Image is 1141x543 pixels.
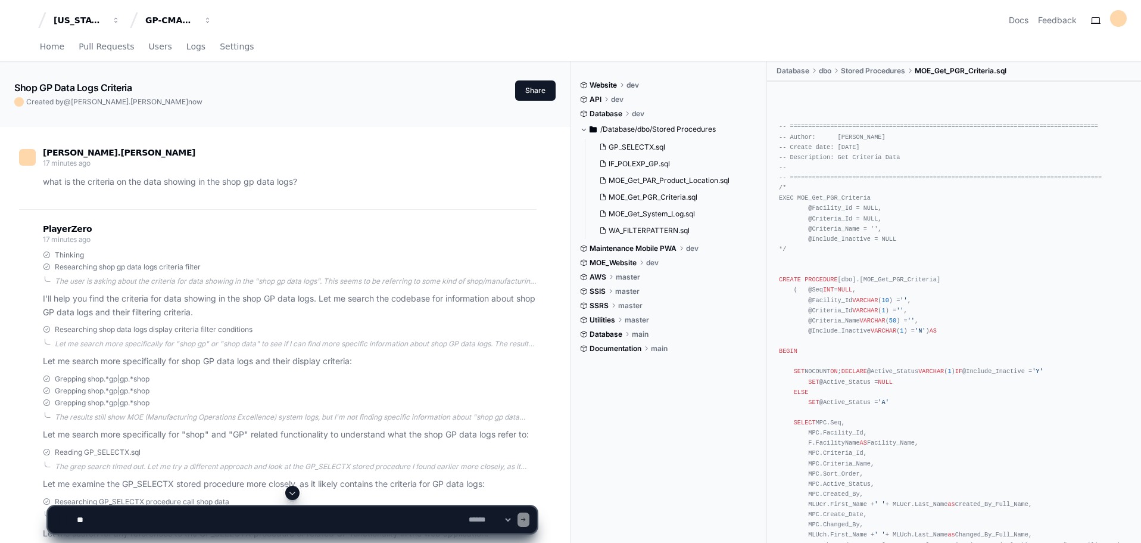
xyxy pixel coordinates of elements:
span: MOE_Get_PGR_Criteria.sql [609,193,697,202]
span: main [632,330,649,339]
span: 'Y' [1032,368,1043,375]
span: [PERSON_NAME].[PERSON_NAME] [43,148,195,157]
span: SELECT [794,419,816,426]
span: WA_FILTERPATTERN.sql [609,226,690,235]
span: dev [626,80,639,90]
span: Grepping shop.*gp|gp.*shop [55,374,149,384]
span: Thinking [55,250,84,260]
span: master [625,315,649,325]
span: Grepping shop.*gp|gp.*shop [55,386,149,396]
span: PlayerZero [43,225,92,232]
span: SSIS [590,287,606,296]
span: MOE_Get_System_Log.sql [609,209,695,219]
button: GP-CMAG-MP2 [141,10,217,31]
span: Users [149,43,172,50]
span: AWS [590,272,606,282]
span: -- ===================================================================================== [779,174,1102,181]
span: Maintenance Mobile PWA [590,244,677,253]
div: [US_STATE] Pacific [54,14,105,26]
span: Stored Procedures [841,66,905,76]
span: master [616,272,640,282]
span: AS [930,327,937,334]
span: MOE_Website [590,258,637,268]
a: Docs [1009,14,1028,26]
p: Let me search more specifically for "shop" and "GP" related functionality to understand what the ... [43,428,537,442]
span: '' [908,317,915,324]
a: Users [149,33,172,61]
div: The results still show MOE (Manufacturing Operations Excellence) system logs, but I'm not finding... [55,412,537,422]
span: VARCHAR [871,327,896,334]
span: AS [860,439,867,446]
button: Share [515,80,556,101]
a: Pull Requests [79,33,134,61]
span: Database [590,109,622,119]
p: what is the criteria on the data showing in the shop gp data logs? [43,175,537,189]
span: Logs [186,43,205,50]
span: IF [955,368,962,375]
div: Let me search more specifically for "shop gp" or "shop data" to see if I can find more specific i... [55,339,537,349]
span: MOE_Get_PGR_Criteria.sql [915,66,1006,76]
button: WA_FILTERPATTERN.sql [594,222,751,239]
span: dev [632,109,644,119]
span: NULL [838,286,853,293]
span: API [590,95,601,104]
span: dbo [819,66,831,76]
span: dev [611,95,624,104]
span: VARCHAR [852,307,878,314]
span: 50 [889,317,896,324]
span: /Database/dbo/Stored Procedures [600,125,716,134]
a: Logs [186,33,205,61]
span: /* EXEC MOE_Get_PGR_Criteria @Facility_Id = NULL, @Criteria_Id = NULL, @Criteria_Name = '', @Incl... [779,184,911,253]
span: Database [777,66,809,76]
span: Settings [220,43,254,50]
span: -- Create date: [DATE] [779,144,860,151]
span: Grepping shop.*gp|gp.*shop [55,398,149,408]
span: MOE_Get_PAR_Product_Location.sql [609,176,730,185]
span: Pull Requests [79,43,134,50]
span: Reading GP_SELECTX.sql [55,448,141,457]
span: 17 minutes ago [43,159,91,167]
span: 10 [882,297,889,304]
span: Utilities [590,315,615,325]
p: Let me examine the GP_SELECTX stored procedure more closely, as it likely contains the criteria f... [43,477,537,491]
span: 'A' [878,399,889,406]
span: 1 [882,307,886,314]
span: BEGIN [779,347,797,355]
span: ELSE [794,389,809,396]
span: 17 minutes ago [43,235,91,244]
span: DECLARE [841,368,867,375]
span: -- ==================================================================================== [779,123,1098,130]
button: MOE_Get_System_Log.sql [594,206,751,222]
button: GP_SELECTX.sql [594,139,751,156]
a: Home [40,33,64,61]
span: Website [590,80,617,90]
span: master [615,287,640,296]
span: Researching shop gp data logs criteria filter [55,262,201,272]
span: [PERSON_NAME].[PERSON_NAME] [71,97,188,106]
span: 'N' [915,327,925,334]
a: Settings [220,33,254,61]
span: @ [64,97,71,106]
span: VARCHAR [918,368,944,375]
span: '' [896,307,903,314]
span: main [651,344,668,353]
span: PROCEDURE [805,276,837,283]
app-text-character-animate: Shop GP Data Logs Criteria [14,82,132,94]
span: SSRS [590,301,609,311]
button: /Database/dbo/Stored Procedures [580,120,758,139]
span: NULL [878,378,893,386]
span: -- [779,164,786,171]
button: MOE_Get_PAR_Product_Location.sql [594,172,751,189]
span: 1 [900,327,903,334]
svg: Directory [590,122,597,136]
span: VARCHAR [852,297,878,304]
span: SET [808,378,819,386]
button: Feedback [1038,14,1077,26]
span: now [188,97,202,106]
span: 1 [947,368,951,375]
p: I'll help you find the criteria for data showing in the shop GP data logs. Let me search the code... [43,292,537,319]
span: CREATE [779,276,801,283]
div: The user is asking about the criteria for data showing in the "shop gp data logs". This seems to ... [55,277,537,286]
span: Created by [26,97,202,107]
span: '' [900,297,907,304]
